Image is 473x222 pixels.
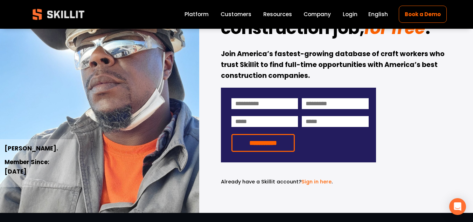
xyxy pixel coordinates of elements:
[304,10,331,19] a: Company
[425,16,430,40] strong: .
[221,10,251,19] a: Customers
[368,10,388,19] div: language picker
[221,49,446,80] strong: Join America’s fastest-growing database of craft workers who trust Skillit to find full-time oppo...
[221,178,301,185] span: Already have a Skillit account?
[399,6,446,23] a: Book a Demo
[263,10,292,19] a: folder dropdown
[343,10,357,19] a: Login
[5,158,51,176] strong: Member Since: [DATE]
[364,16,425,40] em: for free
[221,178,376,186] p: .
[5,144,58,153] strong: [PERSON_NAME].
[263,10,292,18] span: Resources
[449,198,466,215] div: Open Intercom Messenger
[301,178,332,185] a: Sign in here
[221,16,364,40] strong: construction job,
[27,4,90,25] img: Skillit
[185,10,209,19] a: Platform
[368,10,388,18] span: English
